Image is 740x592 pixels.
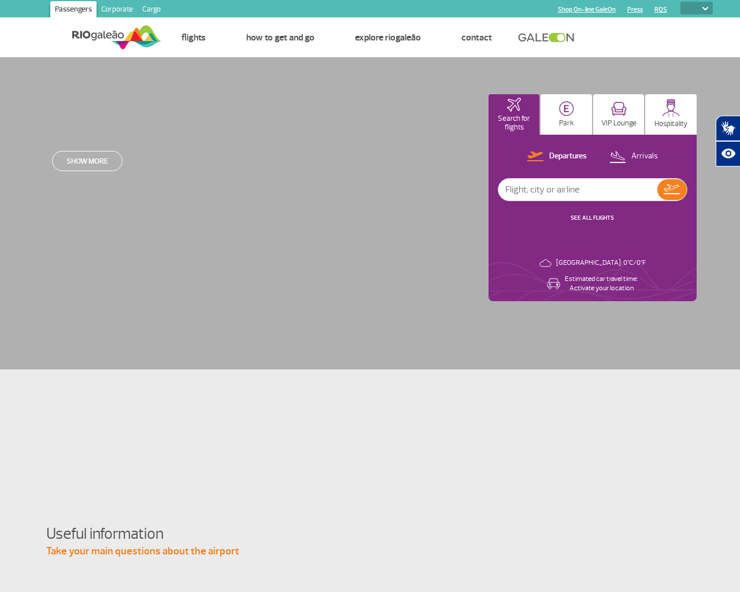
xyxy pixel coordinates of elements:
a: How to get and go [246,32,314,43]
a: SEE ALL FLIGHTS [571,214,614,221]
a: Cargo [138,1,165,20]
p: Take your main questions about the airport [46,545,694,558]
a: RQS [654,6,667,13]
img: carParkingHome.svg [559,101,574,116]
a: Shop On-line GaleOn [558,6,616,13]
p: Search for flights [494,114,534,132]
p: VIP Lounge [601,119,637,128]
p: [GEOGRAPHIC_DATA]: 0°C/0°F [556,258,646,268]
a: Flights [182,32,206,43]
button: Arrivals [606,149,661,164]
p: Departures [549,151,587,162]
div: Plugin de acessibilidade da Hand Talk. [716,116,740,166]
a: Corporate [97,1,138,20]
p: Estimated car travel time: Activate your location [565,275,638,293]
img: airplaneHomeActive.svg [507,98,521,112]
p: Park [559,119,574,128]
a: Passengers [50,1,97,20]
a: Contact [461,32,492,43]
p: Hospitality [654,120,687,128]
img: vipRoom.svg [611,102,627,116]
button: Abrir recursos assistivos. [716,141,740,166]
a: Explore RIOgaleão [355,32,421,43]
a: Show more [52,151,123,171]
h4: Useful information [46,523,694,545]
button: Search for flights [489,94,540,135]
button: Hospitality [645,94,697,135]
button: Departures [524,149,590,164]
img: hospitality.svg [662,99,680,117]
button: SEE ALL FLIGHTS [567,213,617,223]
p: Arrivals [631,151,658,162]
input: Flight, city or airline [498,179,657,201]
button: VIP Lounge [593,94,645,135]
button: Park [541,94,592,135]
button: Abrir tradutor de língua de sinais. [716,116,740,141]
a: Press [627,6,643,13]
